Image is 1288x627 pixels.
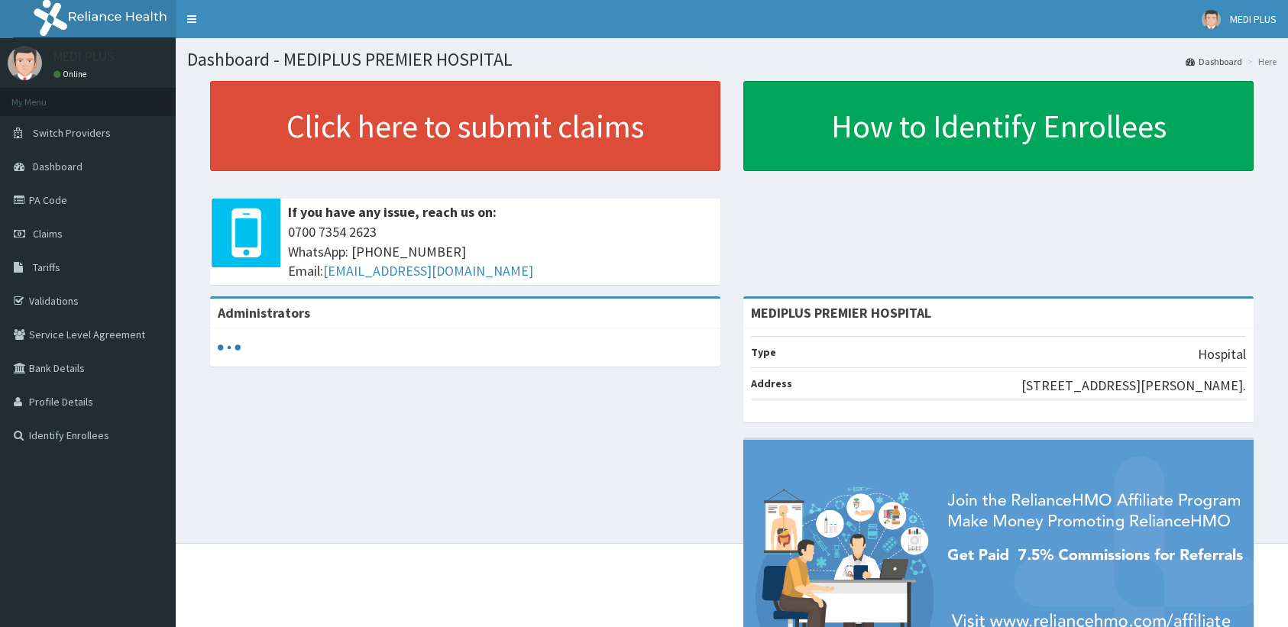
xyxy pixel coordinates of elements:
a: [EMAIL_ADDRESS][DOMAIN_NAME] [323,262,533,280]
span: MEDI PLUS [1230,12,1277,26]
b: Address [751,377,792,390]
b: Type [751,345,776,359]
img: User Image [8,46,42,80]
span: Dashboard [33,160,83,173]
a: Dashboard [1186,55,1242,68]
img: User Image [1202,10,1221,29]
p: [STREET_ADDRESS][PERSON_NAME]. [1021,376,1246,396]
span: Tariffs [33,260,60,274]
svg: audio-loading [218,336,241,359]
h1: Dashboard - MEDIPLUS PREMIER HOSPITAL [187,50,1277,69]
a: How to Identify Enrollees [743,81,1254,171]
span: Switch Providers [33,126,111,140]
li: Here [1244,55,1277,68]
strong: MEDIPLUS PREMIER HOSPITAL [751,304,931,322]
b: If you have any issue, reach us on: [288,203,497,221]
p: MEDI PLUS [53,50,115,63]
span: 0700 7354 2623 WhatsApp: [PHONE_NUMBER] Email: [288,222,713,281]
a: Online [53,69,90,79]
a: Click here to submit claims [210,81,720,171]
p: Hospital [1198,344,1246,364]
span: Claims [33,227,63,241]
b: Administrators [218,304,310,322]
